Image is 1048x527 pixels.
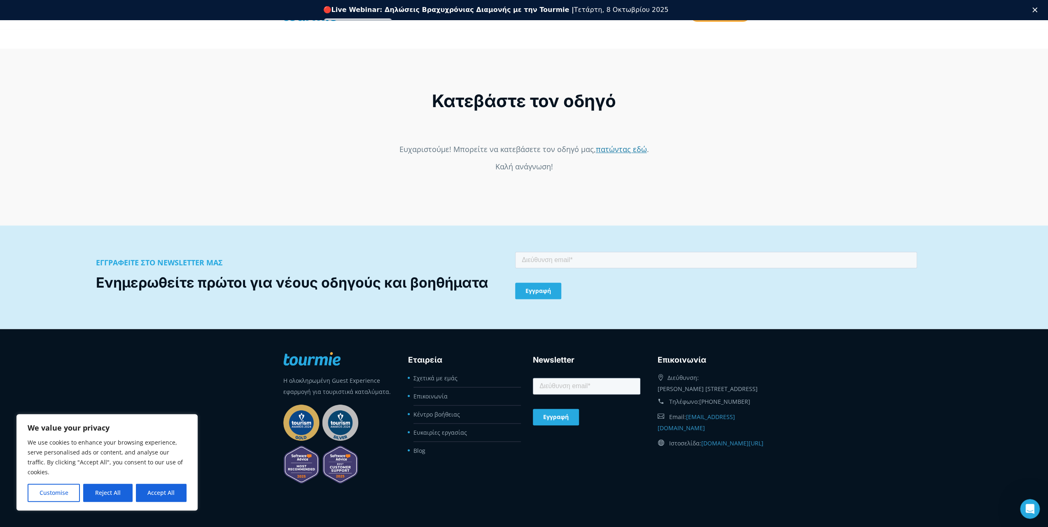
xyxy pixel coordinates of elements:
[413,392,448,400] a: Επικοινωνία
[1020,499,1040,519] iframe: Intercom live chat
[413,374,457,382] a: Σχετικά με εμάς
[515,250,917,304] iframe: Form 1
[136,484,187,502] button: Accept All
[28,423,187,433] p: We value your privacy
[96,258,223,267] b: ΕΓΓΡΑΦΕΙΤΕ ΣΤΟ NEWSLETTER ΜΑΣ
[28,438,187,477] p: We use cookies to enhance your browsing experience, serve personalised ads or content, and analys...
[658,436,765,451] div: Ιστοσελίδα:
[658,394,765,409] div: Τηλέφωνο:
[413,429,467,436] a: Ευκαιρίες εργασίας
[658,409,765,436] div: Email:
[413,447,425,454] a: Blog
[83,484,132,502] button: Reject All
[323,6,669,14] div: 🔴 Τετάρτη, 8 Οκτωβρίου 2025
[1032,7,1041,12] div: Κλείσιμο
[533,376,640,430] iframe: Form 2
[658,370,765,394] div: Διεύθυνση: [PERSON_NAME] [STREET_ADDRESS]
[331,6,574,14] b: Live Webinar: Δηλώσεις Βραχυχρόνιας Διαμονής με την Tourmie |
[408,354,516,366] h3: Εταιρεία
[28,484,80,502] button: Customise
[701,439,763,447] a: [DOMAIN_NAME][URL]
[699,398,750,405] a: [PHONE_NUMBER]
[218,90,830,112] div: Κατεβάστε τον οδηγό
[533,354,640,366] h3: Newsletter
[658,354,765,366] h3: Eπικοινωνία
[658,413,735,432] a: [EMAIL_ADDRESS][DOMAIN_NAME]
[323,19,393,28] a: Εγγραφείτε δωρεάν
[283,375,391,397] p: Η ολοκληρωμένη Guest Experience εφαρμογή για τουριστικά καταλύματα.
[96,273,498,292] div: Ενημερωθείτε πρώτοι για νέους οδηγούς και βοηθήματα
[413,410,460,418] a: Κέντρο βοήθειας
[218,144,830,172] iframe: Form 0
